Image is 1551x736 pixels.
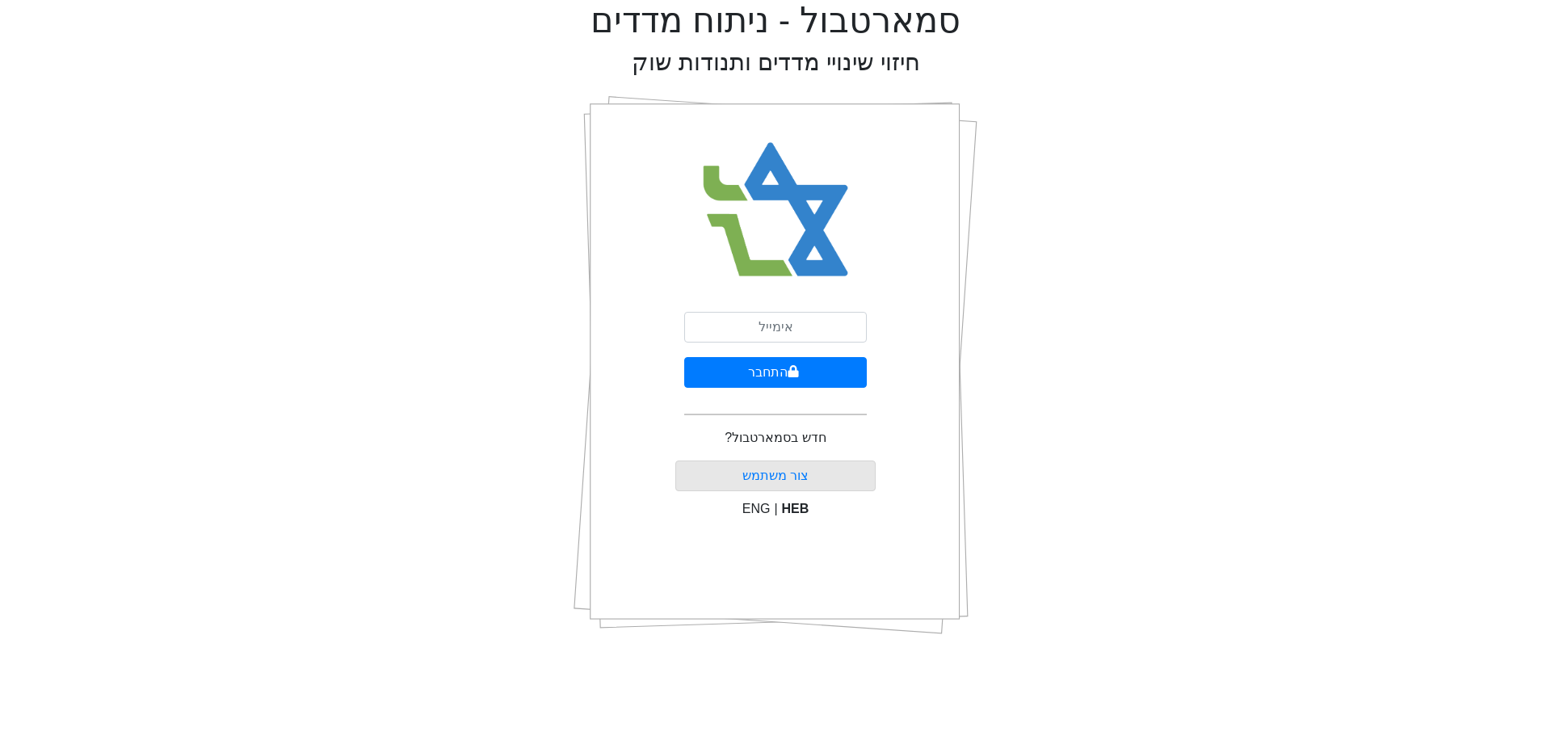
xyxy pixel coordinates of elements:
[684,357,867,388] button: התחבר
[632,48,920,77] h2: חיזוי שינויי מדדים ותנודות שוק
[725,428,826,448] p: חדש בסמארטבול?
[774,502,777,515] span: |
[742,502,771,515] span: ENG
[688,121,864,299] img: Smart Bull
[675,461,876,491] button: צור משתמש
[782,502,809,515] span: HEB
[742,469,809,482] a: צור משתמש
[684,312,867,343] input: אימייל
